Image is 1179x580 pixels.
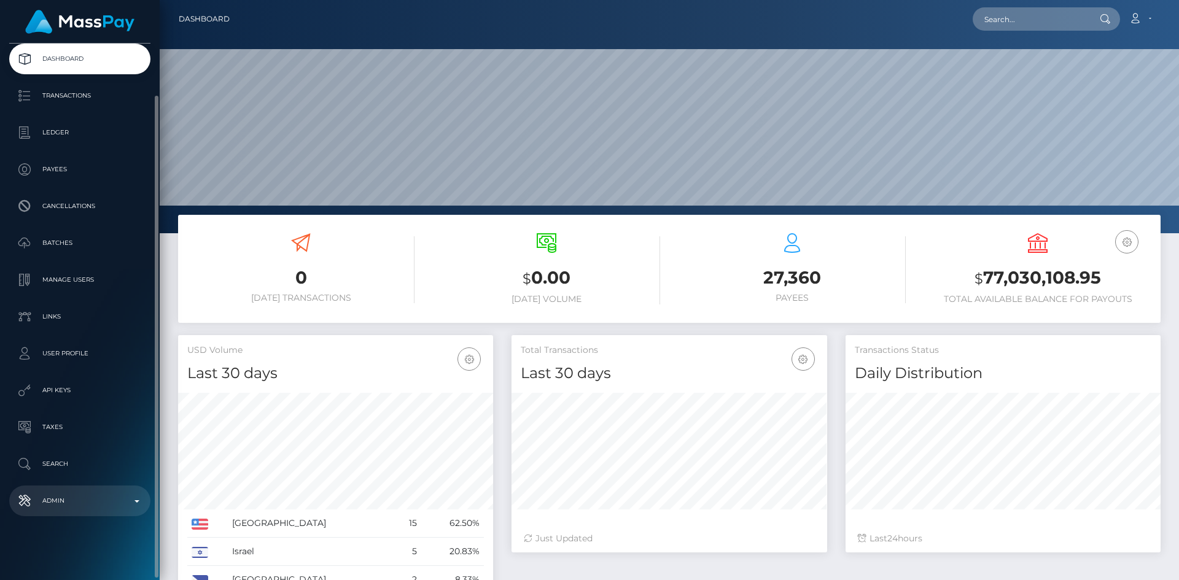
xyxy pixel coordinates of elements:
[14,123,146,142] p: Ledger
[9,228,150,258] a: Batches
[9,338,150,369] a: User Profile
[973,7,1088,31] input: Search...
[858,532,1148,545] div: Last hours
[887,533,898,544] span: 24
[9,117,150,148] a: Ledger
[14,160,146,179] p: Payees
[521,363,817,384] h4: Last 30 days
[187,363,484,384] h4: Last 30 days
[14,197,146,215] p: Cancellations
[433,266,660,291] h3: 0.00
[433,294,660,304] h6: [DATE] Volume
[855,344,1151,357] h5: Transactions Status
[524,532,814,545] div: Just Updated
[192,547,208,558] img: IL.png
[228,509,394,538] td: [GEOGRAPHIC_DATA]
[14,50,146,68] p: Dashboard
[679,293,906,303] h6: Payees
[521,344,817,357] h5: Total Transactions
[25,10,134,34] img: MassPay Logo
[9,44,150,74] a: Dashboard
[421,509,484,538] td: 62.50%
[9,80,150,111] a: Transactions
[14,307,146,326] p: Links
[421,538,484,566] td: 20.83%
[14,271,146,289] p: Manage Users
[679,266,906,290] h3: 27,360
[523,270,531,287] small: $
[187,293,414,303] h6: [DATE] Transactions
[9,265,150,295] a: Manage Users
[228,538,394,566] td: Israel
[187,266,414,290] h3: 0
[14,344,146,363] p: User Profile
[9,301,150,332] a: Links
[855,363,1151,384] h4: Daily Distribution
[924,294,1151,304] h6: Total Available Balance for Payouts
[179,6,230,32] a: Dashboard
[14,455,146,473] p: Search
[14,418,146,436] p: Taxes
[9,449,150,479] a: Search
[975,270,983,287] small: $
[394,538,421,566] td: 5
[14,87,146,105] p: Transactions
[187,344,484,357] h5: USD Volume
[9,485,150,516] a: Admin
[9,375,150,406] a: API Keys
[9,412,150,443] a: Taxes
[394,509,421,538] td: 15
[192,519,208,530] img: US.png
[924,266,1151,291] h3: 77,030,108.95
[14,492,146,510] p: Admin
[9,154,150,185] a: Payees
[14,234,146,252] p: Batches
[14,381,146,400] p: API Keys
[9,191,150,222] a: Cancellations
